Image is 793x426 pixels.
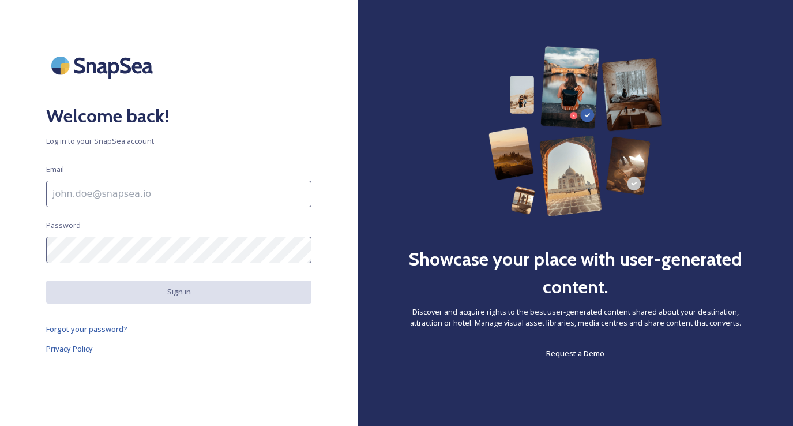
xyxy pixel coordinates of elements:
[546,346,604,360] a: Request a Demo
[46,343,93,354] span: Privacy Policy
[46,281,311,303] button: Sign in
[404,307,747,328] span: Discover and acquire rights to the best user-generated content shared about your destination, att...
[46,164,64,175] span: Email
[404,245,747,301] h2: Showcase your place with user-generated content.
[546,348,604,358] span: Request a Demo
[46,324,127,334] span: Forgot your password?
[488,46,662,216] img: 63b42ca75bacad526042e722_Group%20154-p-800.png
[46,102,311,130] h2: Welcome back!
[46,46,161,85] img: SnapSea Logo
[46,342,311,356] a: Privacy Policy
[46,136,311,147] span: Log in to your SnapSea account
[46,322,311,336] a: Forgot your password?
[46,220,81,231] span: Password
[46,181,311,207] input: john.doe@snapsea.io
